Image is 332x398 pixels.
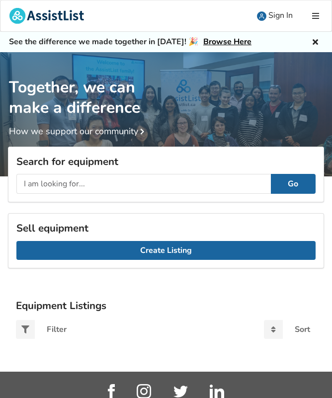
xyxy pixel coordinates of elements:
button: Go [271,174,316,194]
input: I am looking for... [16,174,271,194]
span: Sign In [268,10,293,21]
h5: See the difference we made together in [DATE]! 🎉 [9,37,251,47]
img: assistlist-logo [9,8,84,24]
a: user icon Sign In [248,0,302,31]
h3: Sell equipment [16,222,316,235]
h3: Search for equipment [16,155,316,168]
img: twitter_link [173,386,188,398]
img: user icon [257,11,266,21]
a: Create Listing [16,241,316,260]
div: Sort [295,325,310,333]
div: Filter [47,325,67,333]
h3: Equipment Listings [16,299,316,312]
a: Browse Here [203,36,251,47]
